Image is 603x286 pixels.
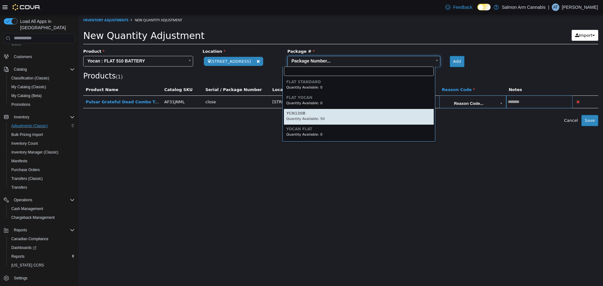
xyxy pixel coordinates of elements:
span: Manifests [9,157,75,165]
button: Catalog [11,66,29,73]
a: Inventory Manager (Classic) [9,148,61,156]
button: My Catalog (Beta) [6,91,77,100]
button: Classification (Classic) [6,74,77,83]
span: Catalog [14,67,27,72]
span: Dashboards [11,245,36,250]
span: Transfers [9,184,75,191]
span: AT [553,3,558,11]
button: Transfers (Classic) [6,174,77,183]
a: Reports [9,253,27,260]
h6: FLAT YOCAN [208,81,353,85]
span: Transfers (Classic) [9,175,75,182]
span: My Catalog (Classic) [11,84,46,89]
button: Adjustments (Classic) [6,121,77,130]
span: Canadian Compliance [9,235,75,243]
span: Inventory Count [9,140,75,147]
span: Chargeback Management [11,215,55,220]
a: Feedback [443,1,475,13]
span: Customers [11,53,75,61]
span: [US_STATE] CCRS [11,263,44,268]
small: Quantity Available: 50 [208,102,246,106]
button: Inventory [11,113,32,121]
small: Quantity Available: 0 [208,71,244,75]
a: Chargeback Management [9,214,57,221]
span: Classification (Classic) [9,74,75,82]
button: Manifests [6,157,77,165]
span: Purchase Orders [9,166,75,174]
button: Customers [1,52,77,61]
button: Purchase Orders [6,165,77,174]
a: Settings [11,274,30,282]
span: Transfers [11,185,27,190]
button: Inventory [1,113,77,121]
span: Canadian Compliance [11,236,48,241]
span: Bulk Pricing Import [9,131,75,138]
h6: FLAT STANDARD [208,66,353,70]
a: Cash Management [9,205,46,213]
button: Transfers [6,183,77,192]
span: Reports [14,228,27,233]
span: Reports [11,226,75,234]
small: Quantity Available: 0 [208,87,244,91]
span: Catalog [11,66,75,73]
button: Cash Management [6,204,77,213]
a: Adjustments (Classic) [9,122,50,130]
span: Promotions [11,102,30,107]
button: Canadian Compliance [6,235,77,243]
span: Manifests [11,159,27,164]
span: Washington CCRS [9,262,75,269]
span: Adjustments (Classic) [9,122,75,130]
button: Catalog [1,65,77,74]
span: Inventory Manager (Classic) [11,150,58,155]
span: Adjustments (Classic) [11,123,48,128]
button: [US_STATE] CCRS [6,261,77,270]
span: Dashboards [9,244,75,251]
span: Chargeback Management [9,214,75,221]
button: Operations [1,196,77,204]
span: Feedback [453,4,472,10]
span: Load All Apps in [GEOGRAPHIC_DATA] [18,18,75,31]
p: [PERSON_NAME] [562,3,598,11]
span: Settings [11,274,75,282]
button: Bulk Pricing Import [6,130,77,139]
a: [US_STATE] CCRS [9,262,46,269]
span: Cash Management [11,206,43,211]
a: Promotions [9,101,33,108]
button: Inventory Count [6,139,77,148]
span: My Catalog (Beta) [11,93,42,98]
button: Settings [1,273,77,283]
a: Manifests [9,157,30,165]
a: Transfers [9,184,30,191]
img: Cova [13,4,41,10]
button: Operations [11,196,35,204]
button: Chargeback Management [6,213,77,222]
span: My Catalog (Beta) [9,92,75,100]
button: Reports [11,226,30,234]
div: Amanda Toms [552,3,559,11]
a: Classification (Classic) [9,74,52,82]
span: Purchase Orders [11,167,40,172]
small: Quantity Available: 0 [208,118,244,122]
span: Inventory Manager (Classic) [9,148,75,156]
button: Inventory Manager (Classic) [6,148,77,157]
a: Purchase Orders [9,166,42,174]
span: Inventory [14,115,29,120]
a: Inventory Count [9,140,41,147]
span: Reports [9,253,75,260]
button: Reports [1,226,77,235]
span: Reports [11,254,24,259]
button: My Catalog (Classic) [6,83,77,91]
a: Customers [11,53,35,61]
button: Promotions [6,100,77,109]
span: Inventory Count [11,141,38,146]
span: Classification (Classic) [11,76,49,81]
p: Salmon Arm Cannabis [502,3,546,11]
span: Inventory [11,113,75,121]
h6: ycn130b [208,97,353,101]
span: Bulk Pricing Import [11,132,43,137]
span: Promotions [9,101,75,108]
span: Operations [14,197,32,202]
a: Canadian Compliance [9,235,51,243]
button: Reports [6,252,77,261]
